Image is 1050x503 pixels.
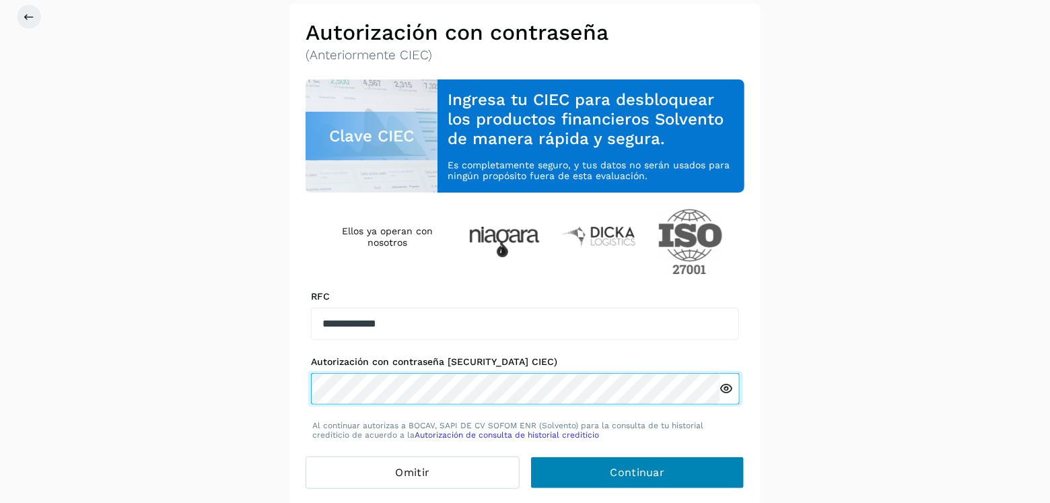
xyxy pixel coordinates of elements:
img: Dicka logistics [561,225,637,248]
div: Clave CIEC [306,112,438,160]
h3: Ingresa tu CIEC para desbloquear los productos financieros Solvento de manera rápida y segura. [448,90,734,148]
h4: Ellos ya operan con nosotros [327,226,448,248]
label: Autorización con contraseña [SECURITY_DATA] CIEC) [311,356,739,368]
h2: Autorización con contraseña [306,20,744,45]
span: Omitir [396,465,430,480]
span: Continuar [610,465,665,480]
p: Es completamente seguro, y tus datos no serán usados para ningún propósito fuera de esta evaluación. [448,160,734,182]
p: Al continuar autorizas a BOCAV, SAPI DE CV SOFOM ENR (Solvento) para la consulta de tu historial ... [312,421,738,440]
button: Omitir [306,457,520,489]
p: (Anteriormente CIEC) [306,48,744,63]
img: Niagara [469,227,540,257]
label: RFC [311,291,739,302]
button: Continuar [530,457,744,489]
img: ISO [658,209,723,275]
a: Autorización de consulta de historial crediticio [415,430,599,440]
